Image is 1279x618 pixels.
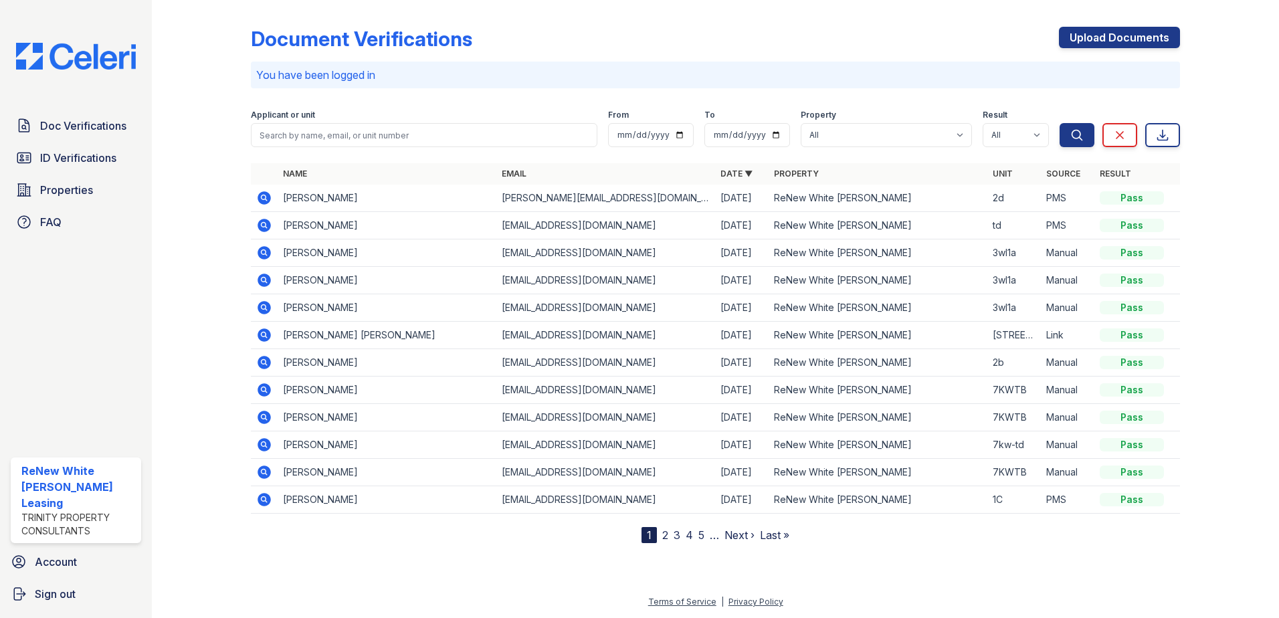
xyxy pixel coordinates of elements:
td: ReNew White [PERSON_NAME] [769,185,987,212]
div: Pass [1100,328,1164,342]
td: [PERSON_NAME] [278,459,496,486]
td: Link [1041,322,1094,349]
td: [EMAIL_ADDRESS][DOMAIN_NAME] [496,322,715,349]
td: 7KWTB [987,377,1041,404]
a: 4 [686,528,693,542]
a: Sign out [5,581,146,607]
div: Pass [1100,493,1164,506]
a: Source [1046,169,1080,179]
td: [EMAIL_ADDRESS][DOMAIN_NAME] [496,267,715,294]
td: [EMAIL_ADDRESS][DOMAIN_NAME] [496,349,715,377]
a: ID Verifications [11,144,141,171]
td: Manual [1041,267,1094,294]
img: CE_Logo_Blue-a8612792a0a2168367f1c8372b55b34899dd931a85d93a1a3d3e32e68fde9ad4.png [5,43,146,70]
div: Trinity Property Consultants [21,511,136,538]
td: [EMAIL_ADDRESS][DOMAIN_NAME] [496,212,715,239]
td: 3wl1a [987,239,1041,267]
td: [EMAIL_ADDRESS][DOMAIN_NAME] [496,404,715,431]
td: PMS [1041,486,1094,514]
td: 1C [987,486,1041,514]
td: ReNew White [PERSON_NAME] [769,349,987,377]
td: ReNew White [PERSON_NAME] [769,267,987,294]
td: 2d [987,185,1041,212]
td: ReNew White [PERSON_NAME] [769,294,987,322]
div: Document Verifications [251,27,472,51]
a: Next › [724,528,755,542]
td: [PERSON_NAME] [PERSON_NAME] [278,322,496,349]
td: 3wl1a [987,267,1041,294]
td: [DATE] [715,322,769,349]
td: [STREET_ADDRESS] [987,322,1041,349]
div: Pass [1100,356,1164,369]
td: [DATE] [715,404,769,431]
td: [DATE] [715,431,769,459]
a: Unit [993,169,1013,179]
a: Terms of Service [648,597,716,607]
a: Name [283,169,307,179]
a: 3 [674,528,680,542]
td: 7KWTB [987,459,1041,486]
a: Last » [760,528,789,542]
div: ReNew White [PERSON_NAME] Leasing [21,463,136,511]
a: Property [774,169,819,179]
div: Pass [1100,274,1164,287]
span: ID Verifications [40,150,116,166]
a: FAQ [11,209,141,235]
td: [EMAIL_ADDRESS][DOMAIN_NAME] [496,239,715,267]
span: Sign out [35,586,76,602]
td: [DATE] [715,294,769,322]
td: [DATE] [715,185,769,212]
a: Properties [11,177,141,203]
input: Search by name, email, or unit number [251,123,597,147]
span: FAQ [40,214,62,230]
span: Properties [40,182,93,198]
td: [PERSON_NAME] [278,349,496,377]
td: [PERSON_NAME] [278,212,496,239]
a: Upload Documents [1059,27,1180,48]
div: Pass [1100,466,1164,479]
td: [DATE] [715,239,769,267]
a: Date ▼ [720,169,753,179]
td: 2b [987,349,1041,377]
td: [PERSON_NAME] [278,404,496,431]
label: Applicant or unit [251,110,315,120]
td: ReNew White [PERSON_NAME] [769,404,987,431]
div: Pass [1100,411,1164,424]
div: Pass [1100,191,1164,205]
div: Pass [1100,383,1164,397]
td: ReNew White [PERSON_NAME] [769,459,987,486]
td: [PERSON_NAME] [278,185,496,212]
a: Account [5,548,146,575]
td: ReNew White [PERSON_NAME] [769,239,987,267]
td: [PERSON_NAME] [278,267,496,294]
td: [DATE] [715,267,769,294]
a: Privacy Policy [728,597,783,607]
td: [PERSON_NAME] [278,486,496,514]
td: [EMAIL_ADDRESS][DOMAIN_NAME] [496,459,715,486]
span: Doc Verifications [40,118,126,134]
td: [DATE] [715,212,769,239]
a: 2 [662,528,668,542]
td: [EMAIL_ADDRESS][DOMAIN_NAME] [496,377,715,404]
div: Pass [1100,246,1164,260]
label: Result [983,110,1007,120]
td: [PERSON_NAME][EMAIL_ADDRESS][DOMAIN_NAME] [496,185,715,212]
div: | [721,597,724,607]
div: Pass [1100,301,1164,314]
div: Pass [1100,219,1164,232]
td: [DATE] [715,486,769,514]
div: 1 [642,527,657,543]
td: ReNew White [PERSON_NAME] [769,212,987,239]
a: Doc Verifications [11,112,141,139]
td: ReNew White [PERSON_NAME] [769,486,987,514]
span: Account [35,554,77,570]
p: You have been logged in [256,67,1175,83]
a: Email [502,169,526,179]
td: Manual [1041,404,1094,431]
td: Manual [1041,459,1094,486]
td: PMS [1041,212,1094,239]
span: … [710,527,719,543]
td: [DATE] [715,377,769,404]
td: 7kw-td [987,431,1041,459]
